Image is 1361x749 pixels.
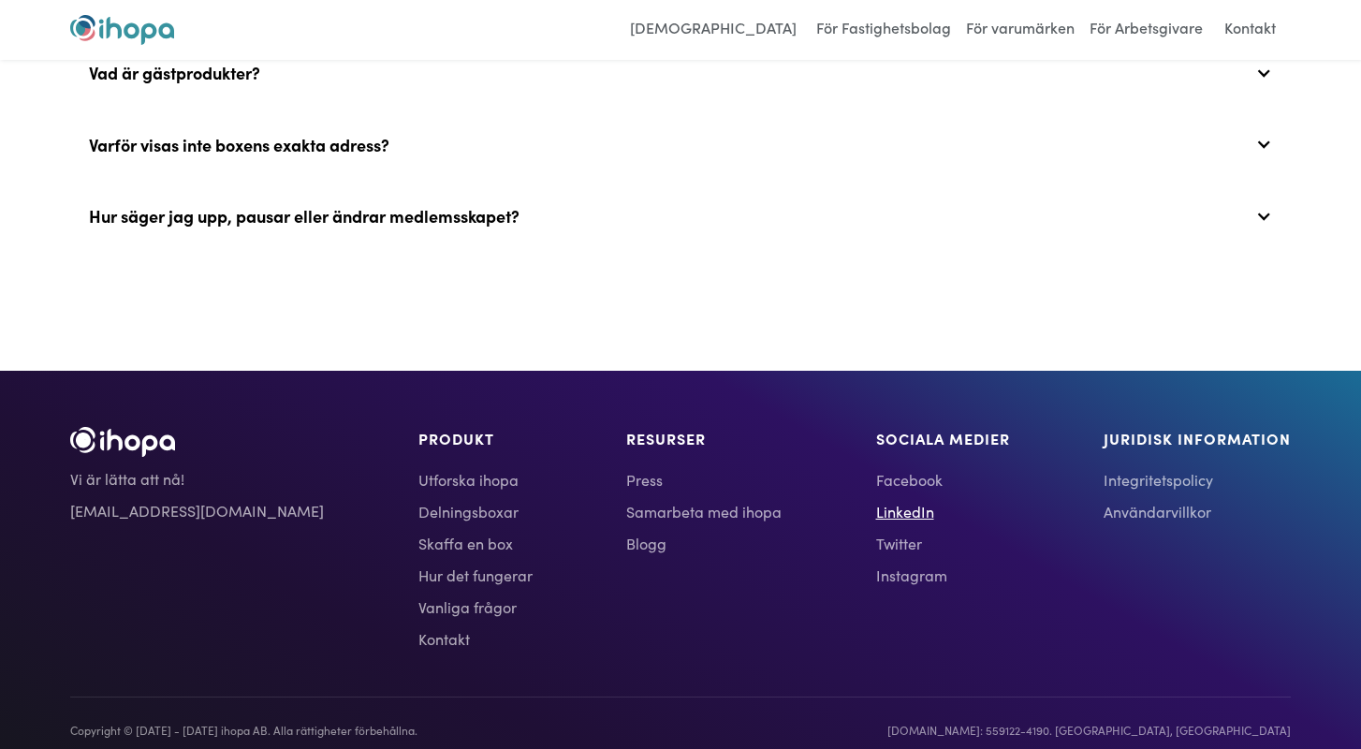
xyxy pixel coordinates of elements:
a: Vanliga frågor [418,595,533,618]
div: Copyright © [DATE] - [DATE] ihopa AB. Alla rättigheter förbehållna. [70,720,417,741]
div: [DOMAIN_NAME]: 559122-4190. [GEOGRAPHIC_DATA], [GEOGRAPHIC_DATA] [887,720,1291,741]
div: Hur säger jag upp, pausar eller ändrar medlemsskapet? [70,186,1291,246]
a: Twitter [876,532,1010,554]
a: Facebook [876,468,1010,491]
a: Press [626,468,782,491]
a: För varumärken [961,15,1079,45]
a: Skaffa en box [418,532,533,554]
a: Utforska ihopa [418,468,533,491]
a: Samarbeta med ihopa [626,500,782,522]
a: Integritetspolicy [1104,468,1291,491]
div: Varför visas inte boxens exakta adress? [70,114,1291,174]
img: ihopa logo [70,15,174,45]
a: För Fastighetsbolag [812,15,956,45]
div: Hur säger jag upp, pausar eller ändrar medlemsskapet? [89,206,520,227]
a: Delningsboxar [418,500,533,522]
h2: PRODUKT [418,427,533,449]
a: Användarvillkor [1104,500,1291,522]
a: För Arbetsgivare [1085,15,1207,45]
a: Vi är lätta att nå! [70,467,324,490]
a: Kontakt [418,627,533,650]
a: home [70,15,174,45]
h2: JURIDISK INFORMATION [1104,427,1291,449]
a: LinkedIn [876,500,1010,522]
h2: SOCIALA MEDIER [876,427,1010,449]
a: Instagram [876,564,1010,586]
a: [DEMOGRAPHIC_DATA] [621,15,806,45]
img: ihopa Logo White [70,427,175,457]
div: Vad är gästprodukter? [70,43,1291,103]
div: Varför visas inte boxens exakta adress? [89,135,389,155]
a: [EMAIL_ADDRESS][DOMAIN_NAME] [70,499,324,521]
a: Hur det fungerar [418,564,533,586]
div: Vad är gästprodukter? [89,63,260,83]
h2: RESURSER [626,427,782,449]
a: Kontakt [1213,15,1287,45]
a: Blogg [626,532,782,554]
